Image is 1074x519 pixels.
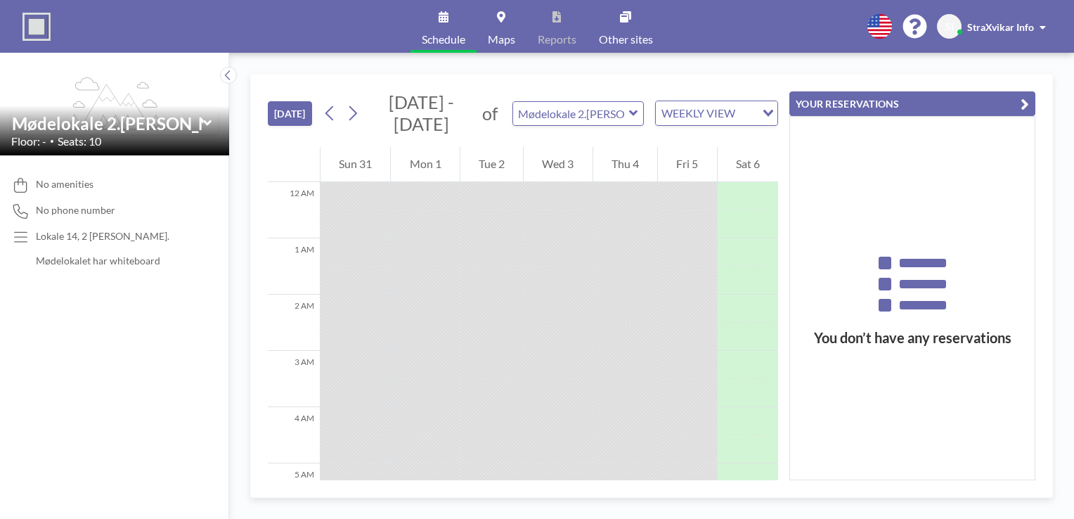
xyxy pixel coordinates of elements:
[422,34,465,45] span: Schedule
[718,147,778,182] div: Sat 6
[513,102,629,125] input: Mødelokale 2.sal (Lokale 14)
[391,147,459,182] div: Mon 1
[268,182,320,238] div: 12 AM
[658,147,716,182] div: Fri 5
[321,147,390,182] div: Sun 31
[22,13,51,41] img: organization-logo
[460,147,523,182] div: Tue 2
[593,147,657,182] div: Thu 4
[12,113,203,134] input: Mødelokale 2.sal (Lokale 14)
[50,136,54,146] span: •
[967,21,1034,33] span: StraXvikar Info
[36,230,169,243] p: Lokale 14, 2 [PERSON_NAME].
[268,407,320,463] div: 4 AM
[268,351,320,407] div: 3 AM
[36,255,169,267] p: Mødelokalet har whiteboard
[524,147,592,182] div: Wed 3
[538,34,576,45] span: Reports
[482,103,498,124] span: of
[36,204,115,217] span: No phone number
[659,104,738,122] span: WEEKLY VIEW
[11,134,46,148] span: Floor: -
[945,20,954,33] span: SI
[268,101,312,126] button: [DATE]
[599,34,653,45] span: Other sites
[268,238,320,295] div: 1 AM
[58,134,101,148] span: Seats: 10
[488,34,515,45] span: Maps
[268,295,320,351] div: 2 AM
[789,91,1035,116] button: YOUR RESERVATIONS
[790,329,1035,347] h3: You don’t have any reservations
[739,104,754,122] input: Search for option
[389,91,454,134] span: [DATE] - [DATE]
[656,101,777,125] div: Search for option
[36,178,93,191] span: No amenities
